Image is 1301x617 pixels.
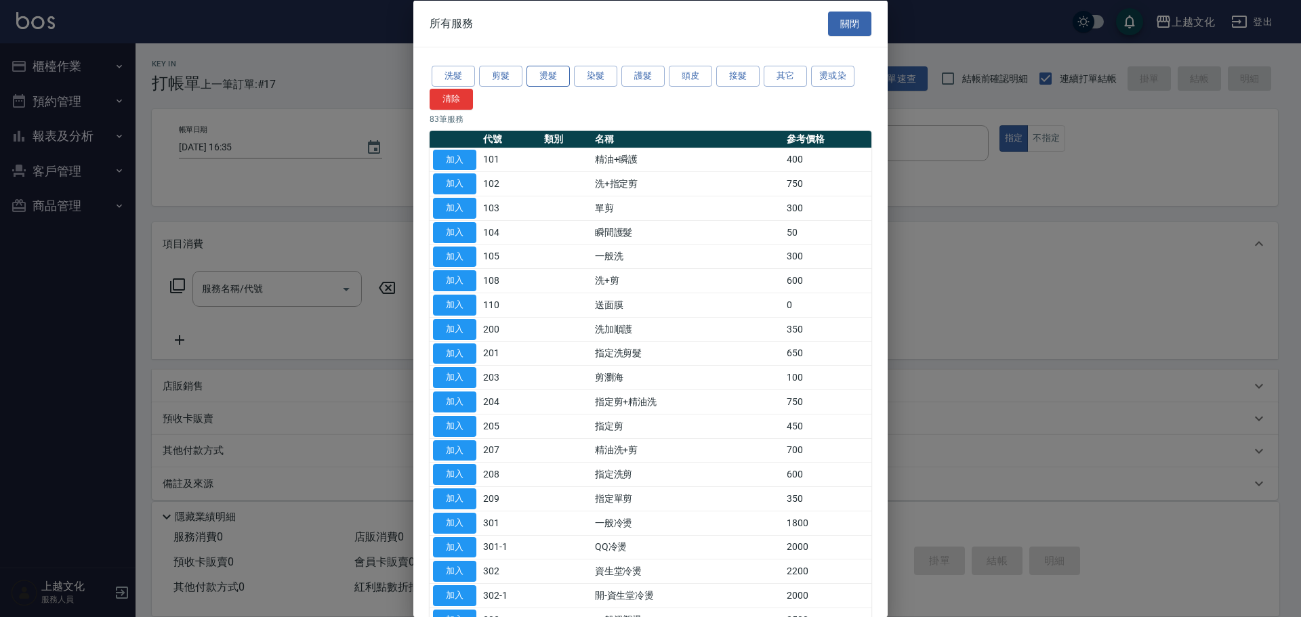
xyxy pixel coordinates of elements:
td: 205 [480,414,541,438]
td: 108 [480,268,541,293]
td: 209 [480,486,541,511]
td: 104 [480,220,541,244]
td: 301-1 [480,535,541,559]
td: 203 [480,365,541,389]
td: 一般冷燙 [592,511,784,535]
td: 洗+剪 [592,268,784,293]
td: 101 [480,148,541,172]
td: 103 [480,196,541,220]
button: 加入 [433,464,476,485]
td: 301 [480,511,541,535]
td: 300 [783,196,871,220]
button: 洗髮 [432,66,475,87]
td: 指定單剪 [592,486,784,511]
button: 燙髮 [526,66,570,87]
button: 加入 [433,561,476,582]
button: 關閉 [828,11,871,36]
td: 剪瀏海 [592,365,784,389]
span: 所有服務 [430,16,473,30]
button: 加入 [433,246,476,267]
th: 代號 [480,130,541,148]
th: 類別 [541,130,592,148]
td: 洗+指定剪 [592,171,784,196]
button: 加入 [433,343,476,364]
button: 加入 [433,367,476,388]
td: QQ冷燙 [592,535,784,559]
td: 0 [783,293,871,317]
button: 加入 [433,440,476,461]
th: 參考價格 [783,130,871,148]
td: 精油+瞬護 [592,148,784,172]
button: 加入 [433,391,476,412]
td: 302 [480,559,541,583]
td: 200 [480,317,541,341]
td: 600 [783,462,871,486]
button: 加入 [433,415,476,436]
td: 750 [783,389,871,414]
button: 加入 [433,198,476,219]
td: 300 [783,244,871,269]
td: 650 [783,341,871,366]
td: 洗加順護 [592,317,784,341]
td: 110 [480,293,541,317]
td: 送面膜 [592,293,784,317]
td: 700 [783,438,871,463]
button: 加入 [433,536,476,557]
button: 其它 [764,66,807,87]
td: 指定剪+精油洗 [592,389,784,414]
td: 450 [783,414,871,438]
td: 瞬間護髮 [592,220,784,244]
td: 指定剪 [592,414,784,438]
th: 名稱 [592,130,784,148]
td: 100 [783,365,871,389]
td: 一般洗 [592,244,784,269]
td: 指定洗剪髮 [592,341,784,366]
p: 83 筆服務 [430,112,871,125]
button: 加入 [433,585,476,606]
td: 資生堂冷燙 [592,559,784,583]
td: 600 [783,268,871,293]
button: 加入 [433,149,476,170]
button: 加入 [433,318,476,339]
button: 頭皮 [669,66,712,87]
button: 染髮 [574,66,617,87]
td: 204 [480,389,541,414]
button: 護髮 [621,66,665,87]
button: 剪髮 [479,66,522,87]
td: 指定洗剪 [592,462,784,486]
td: 400 [783,148,871,172]
button: 接髮 [716,66,760,87]
td: 1800 [783,511,871,535]
td: 750 [783,171,871,196]
button: 加入 [433,512,476,533]
td: 302-1 [480,583,541,608]
td: 50 [783,220,871,244]
td: 102 [480,171,541,196]
td: 2000 [783,583,871,608]
td: 208 [480,462,541,486]
td: 2200 [783,559,871,583]
button: 加入 [433,488,476,509]
td: 201 [480,341,541,366]
button: 加入 [433,270,476,291]
button: 加入 [433,221,476,242]
td: 開-資生堂冷燙 [592,583,784,608]
td: 350 [783,486,871,511]
td: 單剪 [592,196,784,220]
td: 350 [783,317,871,341]
td: 207 [480,438,541,463]
button: 清除 [430,88,473,109]
td: 精油洗+剪 [592,438,784,463]
button: 燙或染 [811,66,854,87]
td: 2000 [783,535,871,559]
td: 105 [480,244,541,269]
button: 加入 [433,295,476,316]
button: 加入 [433,173,476,194]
